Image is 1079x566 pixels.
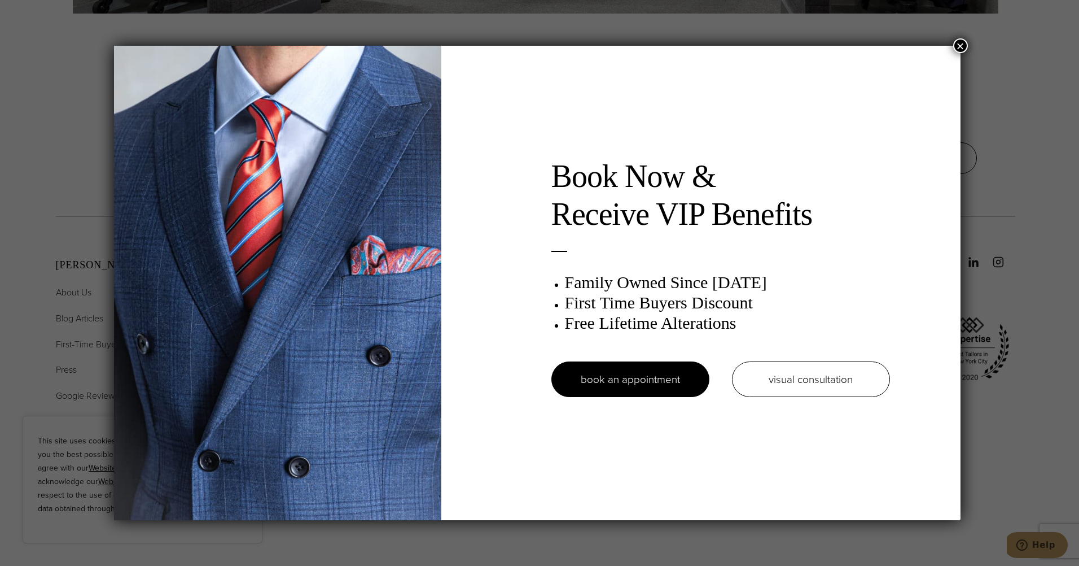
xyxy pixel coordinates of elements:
[953,38,968,53] button: Close
[565,272,890,293] h3: Family Owned Since [DATE]
[565,313,890,333] h3: Free Lifetime Alterations
[25,8,49,18] span: Help
[565,293,890,313] h3: First Time Buyers Discount
[551,158,890,233] h2: Book Now & Receive VIP Benefits
[551,362,709,397] a: book an appointment
[732,362,890,397] a: visual consultation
